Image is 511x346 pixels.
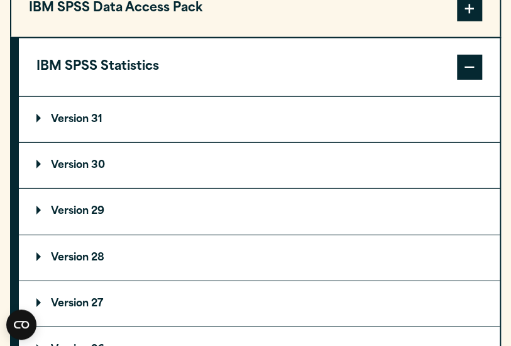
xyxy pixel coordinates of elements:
p: Version 28 [36,253,104,263]
summary: Version 29 [19,189,500,234]
button: IBM SPSS Statistics [19,38,500,96]
button: Open CMP widget [6,310,36,340]
summary: Version 31 [19,97,500,142]
summary: Version 27 [19,281,500,326]
p: Version 30 [36,160,105,170]
p: Version 27 [36,299,103,309]
summary: Version 28 [19,235,500,281]
p: Version 29 [36,206,104,216]
p: Version 31 [36,114,102,125]
summary: Version 30 [19,143,500,188]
